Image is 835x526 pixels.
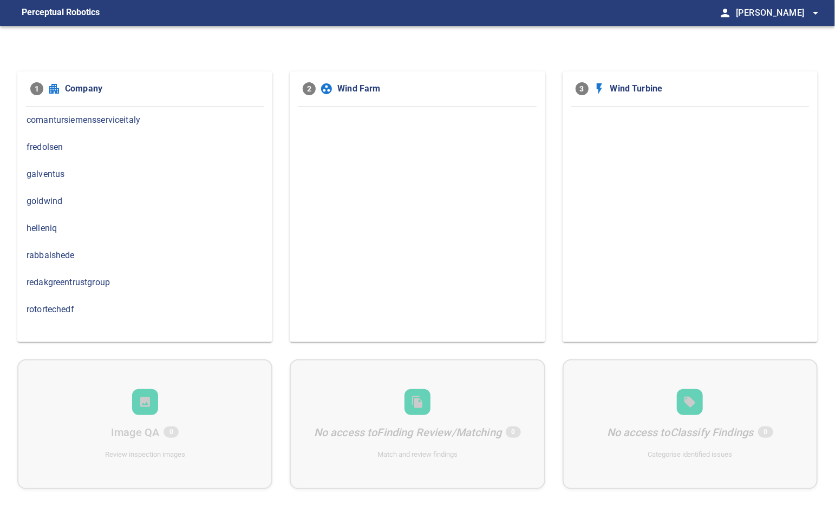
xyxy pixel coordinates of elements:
[17,269,272,296] div: redakgreentrustgroup
[27,303,263,316] span: rotortechedf
[27,195,263,208] span: goldwind
[27,249,263,262] span: rabbalshede
[27,222,263,235] span: helleniq
[736,5,822,21] span: [PERSON_NAME]
[809,6,822,19] span: arrow_drop_down
[65,82,259,95] span: Company
[17,134,272,161] div: fredolsen
[17,161,272,188] div: galventus
[337,82,532,95] span: Wind Farm
[17,215,272,242] div: helleniq
[27,141,263,154] span: fredolsen
[732,2,822,24] button: [PERSON_NAME]
[303,82,316,95] span: 2
[17,188,272,215] div: goldwind
[27,114,263,127] span: comantursiemensserviceitaly
[22,4,100,22] figcaption: Perceptual Robotics
[576,82,589,95] span: 3
[27,168,263,181] span: galventus
[27,276,263,289] span: redakgreentrustgroup
[17,107,272,134] div: comantursiemensserviceitaly
[610,82,805,95] span: Wind Turbine
[17,296,272,323] div: rotortechedf
[30,82,43,95] span: 1
[719,6,732,19] span: person
[17,242,272,269] div: rabbalshede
